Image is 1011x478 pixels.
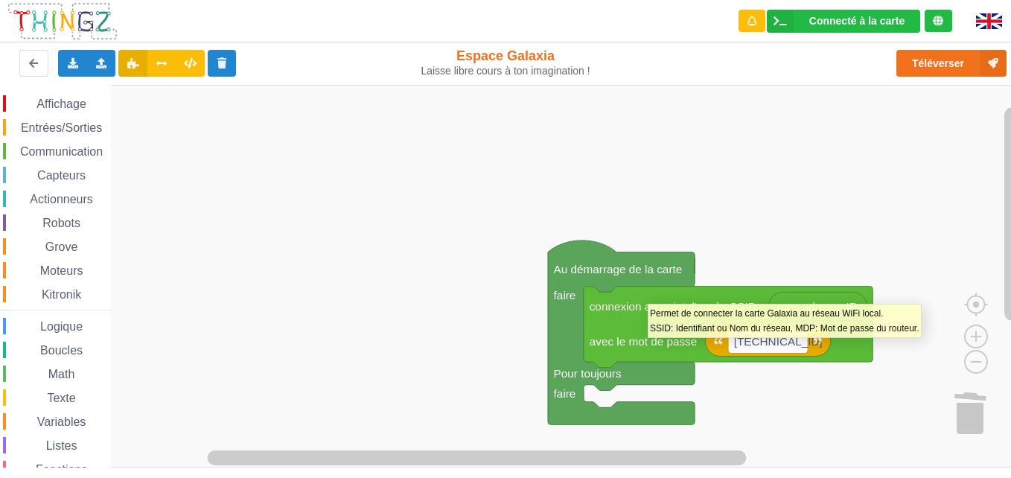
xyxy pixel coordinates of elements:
[45,392,77,404] span: Texte
[925,10,952,32] div: Tu es connecté au serveur de création de Thingz
[7,1,118,41] img: thingz_logo.png
[38,320,85,333] span: Logique
[34,98,88,110] span: Affichage
[35,169,88,182] span: Capteurs
[554,288,576,301] text: faire
[590,335,698,348] text: avec le mot de passe
[38,344,85,357] span: Boucles
[34,463,89,476] span: Fonctions
[420,65,591,77] div: Laisse libre cours à ton imagination !
[896,50,1007,77] button: Téléverser
[976,13,1002,29] img: gb.png
[38,264,86,277] span: Moteurs
[46,368,77,380] span: Math
[40,217,83,229] span: Robots
[554,367,622,380] text: Pour toujours
[590,300,756,313] text: connexion au point d'accès SSID
[554,263,683,275] text: Au démarrage de la carte
[767,10,920,33] div: Ta base fonctionne bien !
[777,300,857,313] text: mon adresse IP
[650,306,919,321] div: Permet de connecter la carte Galaxia au réseau WiFi local.
[39,288,83,301] span: Kitronik
[28,193,95,205] span: Actionneurs
[420,48,591,77] div: Espace Galaxia
[650,321,919,336] div: SSID: Identifiant ou Nom du réseau, MDP: Mot de passe du routeur.
[43,240,80,253] span: Grove
[554,387,576,400] text: faire
[19,121,104,134] span: Entrées/Sorties
[35,415,89,428] span: Variables
[809,16,905,26] div: Connecté à la carte
[44,439,80,452] span: Listes
[18,145,105,158] span: Communication
[734,335,823,348] text: [TECHNICAL_ID]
